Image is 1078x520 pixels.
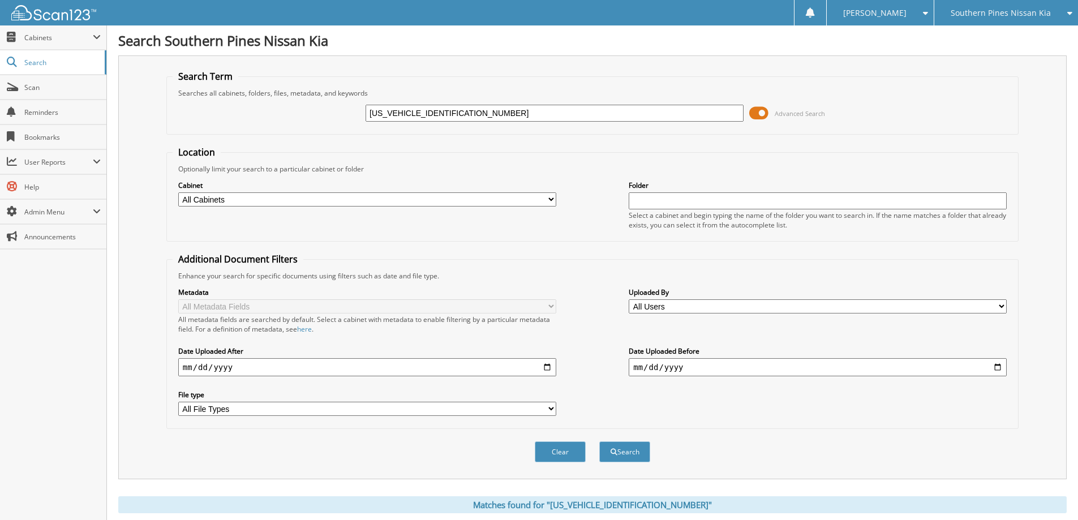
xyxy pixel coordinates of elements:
div: Select a cabinet and begin typing the name of the folder you want to search in. If the name match... [629,210,1007,230]
a: here [297,324,312,334]
input: start [178,358,556,376]
legend: Additional Document Filters [173,253,303,265]
button: Search [599,441,650,462]
label: Folder [629,181,1007,190]
div: Searches all cabinets, folders, files, metadata, and keywords [173,88,1012,98]
label: Cabinet [178,181,556,190]
span: Scan [24,83,101,92]
span: Cabinets [24,33,93,42]
button: Clear [535,441,586,462]
legend: Search Term [173,70,238,83]
span: Advanced Search [775,109,825,118]
legend: Location [173,146,221,158]
img: scan123-logo-white.svg [11,5,96,20]
label: Uploaded By [629,287,1007,297]
div: Enhance your search for specific documents using filters such as date and file type. [173,271,1012,281]
span: Help [24,182,101,192]
span: User Reports [24,157,93,167]
h1: Search Southern Pines Nissan Kia [118,31,1067,50]
div: All metadata fields are searched by default. Select a cabinet with metadata to enable filtering b... [178,315,556,334]
label: File type [178,390,556,399]
span: Announcements [24,232,101,242]
label: Metadata [178,287,556,297]
span: [PERSON_NAME] [843,10,907,16]
span: Search [24,58,99,67]
span: Admin Menu [24,207,93,217]
div: Optionally limit your search to a particular cabinet or folder [173,164,1012,174]
span: Bookmarks [24,132,101,142]
label: Date Uploaded Before [629,346,1007,356]
div: Matches found for "[US_VEHICLE_IDENTIFICATION_NUMBER]" [118,496,1067,513]
label: Date Uploaded After [178,346,556,356]
input: end [629,358,1007,376]
span: Reminders [24,108,101,117]
span: Southern Pines Nissan Kia [951,10,1051,16]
